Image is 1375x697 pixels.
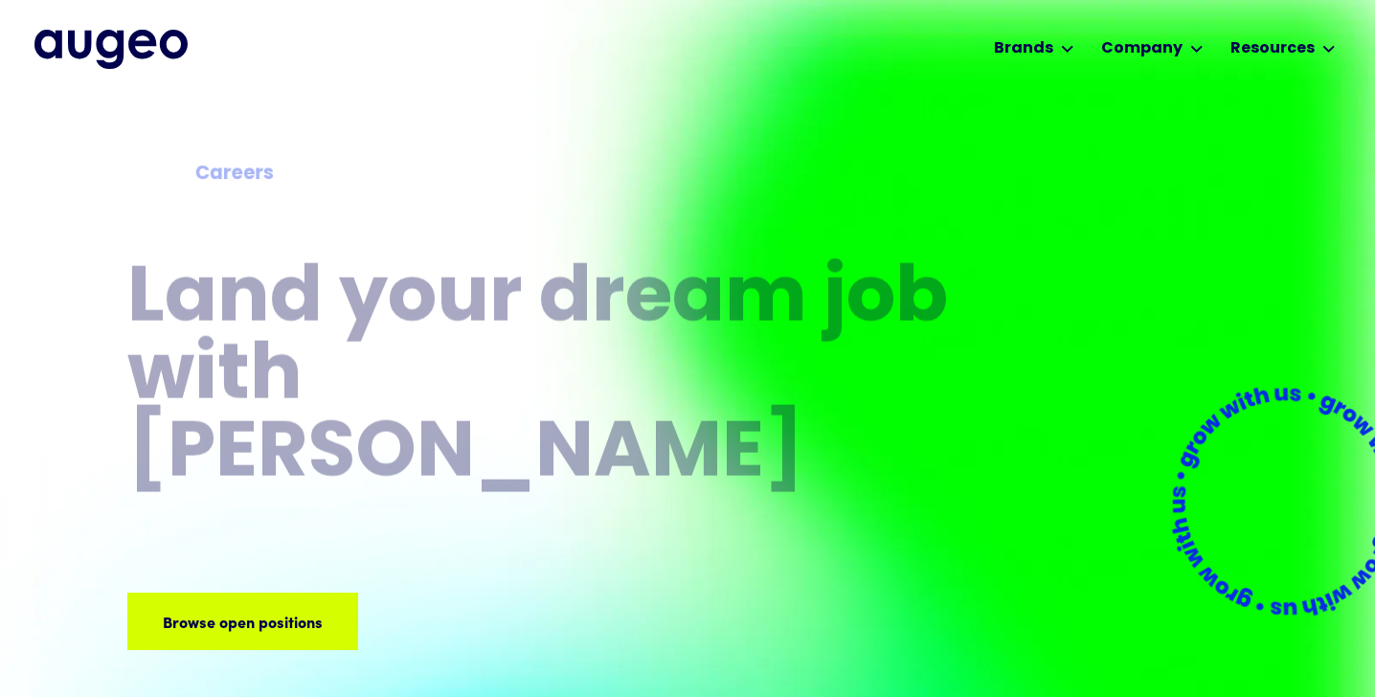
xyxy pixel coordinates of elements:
img: Augeo's full logo in midnight blue. [34,30,188,68]
a: home [34,30,188,68]
div: Resources [1230,37,1315,60]
div: Brands [994,37,1053,60]
a: Browse open positions [127,593,358,650]
strong: Careers [195,165,274,184]
div: Company [1101,37,1183,60]
h1: Land your dream job﻿ with [PERSON_NAME] [127,262,955,495]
